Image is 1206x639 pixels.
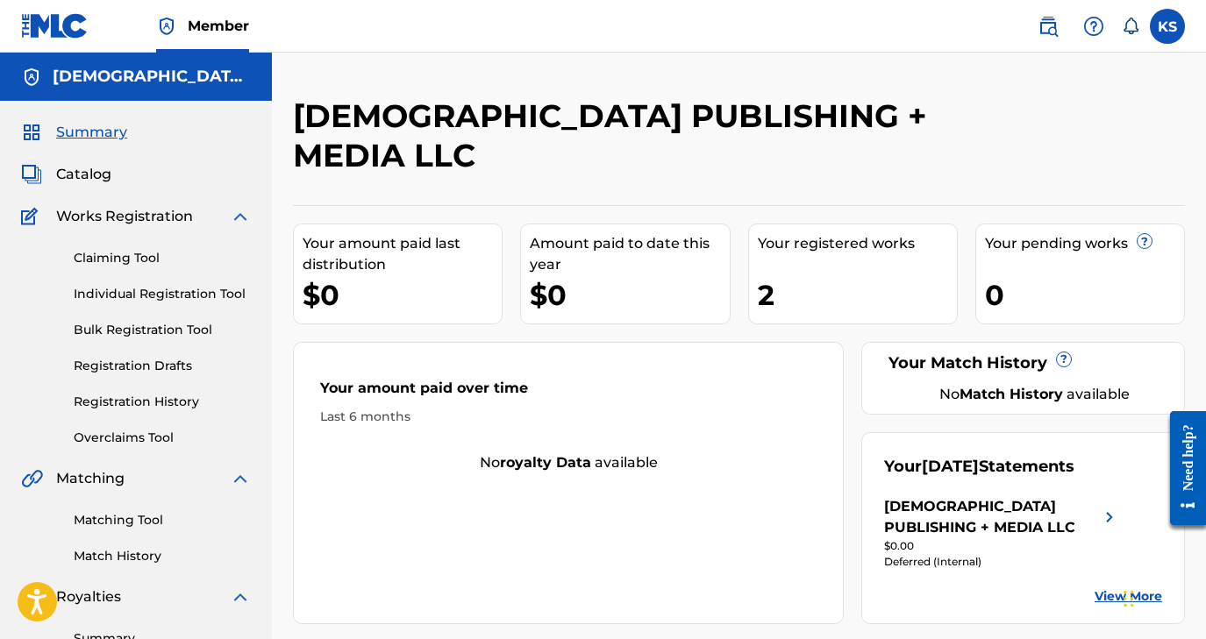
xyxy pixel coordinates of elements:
[74,511,251,529] a: Matching Tool
[884,351,1162,375] div: Your Match History
[294,452,843,473] div: No available
[985,233,1184,254] div: Your pending works
[56,586,121,607] span: Royalties
[1122,18,1139,35] div: Notifications
[74,249,251,267] a: Claiming Tool
[985,275,1184,315] div: 0
[884,496,1099,538] div: [DEMOGRAPHIC_DATA] PUBLISHING + MEDIA LLC
[758,275,957,315] div: 2
[1057,352,1071,366] span: ?
[56,468,125,489] span: Matching
[56,206,193,227] span: Works Registration
[230,468,251,489] img: expand
[1095,587,1162,606] a: View More
[922,457,979,476] span: [DATE]
[906,384,1162,405] div: No available
[21,67,42,88] img: Accounts
[1118,555,1206,639] iframe: Chat Widget
[884,554,1120,570] div: Deferred (Internal)
[74,285,251,303] a: Individual Registration Tool
[21,586,42,607] img: Royalties
[230,206,251,227] img: expand
[530,275,729,315] div: $0
[21,122,127,143] a: SummarySummary
[1138,234,1152,248] span: ?
[1150,9,1185,44] div: User Menu
[1083,16,1104,37] img: help
[500,454,591,471] strong: royalty data
[884,538,1120,554] div: $0.00
[21,122,42,143] img: Summary
[303,275,502,315] div: $0
[758,233,957,254] div: Your registered works
[230,586,251,607] img: expand
[74,547,251,565] a: Match History
[1124,572,1134,625] div: Drag
[1038,16,1059,37] img: search
[156,16,177,37] img: Top Rightsholder
[1076,9,1111,44] div: Help
[884,496,1120,570] a: [DEMOGRAPHIC_DATA] PUBLISHING + MEDIA LLCright chevron icon$0.00Deferred (Internal)
[530,233,729,275] div: Amount paid to date this year
[56,164,111,185] span: Catalog
[1157,398,1206,539] iframe: Resource Center
[21,13,89,39] img: MLC Logo
[74,393,251,411] a: Registration History
[1099,496,1120,538] img: right chevron icon
[74,429,251,447] a: Overclaims Tool
[74,357,251,375] a: Registration Drafts
[303,233,502,275] div: Your amount paid last distribution
[884,455,1074,479] div: Your Statements
[188,16,249,36] span: Member
[320,408,817,426] div: Last 6 months
[21,164,42,185] img: Catalog
[56,122,127,143] span: Summary
[960,386,1063,402] strong: Match History
[21,164,111,185] a: CatalogCatalog
[1031,9,1066,44] a: Public Search
[74,321,251,339] a: Bulk Registration Tool
[293,96,980,175] h2: [DEMOGRAPHIC_DATA] PUBLISHING + MEDIA LLC
[320,378,817,408] div: Your amount paid over time
[21,468,43,489] img: Matching
[53,67,251,87] h5: ZEN PUBLISHING + MEDIA LLC
[21,206,44,227] img: Works Registration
